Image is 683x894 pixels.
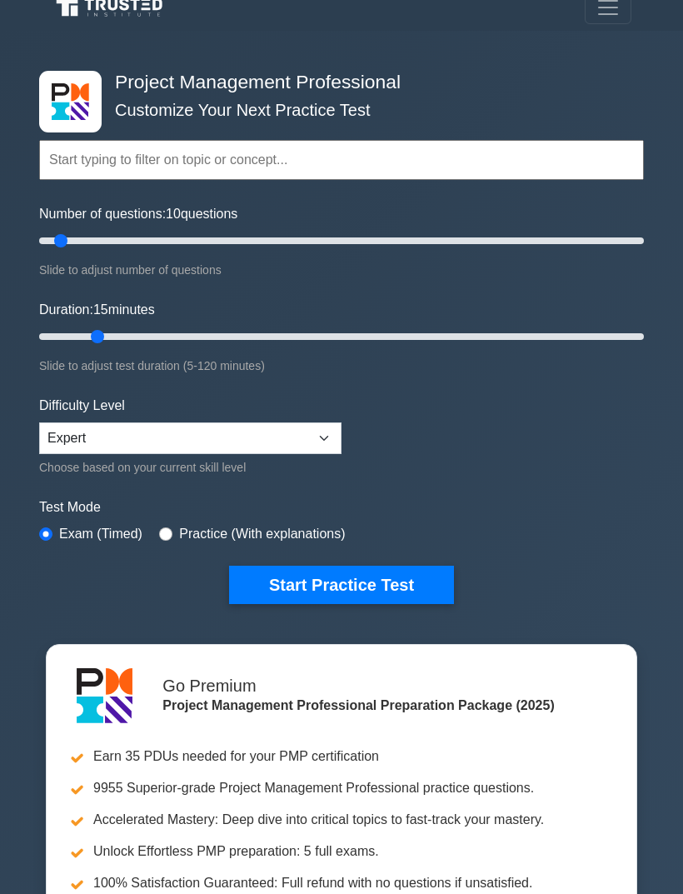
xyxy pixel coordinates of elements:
div: Slide to adjust test duration (5-120 minutes) [39,356,644,376]
div: Choose based on your current skill level [39,457,341,477]
label: Duration: minutes [39,300,155,320]
label: Exam (Timed) [59,524,142,544]
span: 15 [93,302,108,317]
label: Number of questions: questions [39,204,237,224]
label: Test Mode [39,497,644,517]
h4: Project Management Professional [108,71,562,93]
div: Slide to adjust number of questions [39,260,644,280]
label: Practice (With explanations) [179,524,345,544]
button: Start Practice Test [229,566,454,604]
span: 10 [166,207,181,221]
input: Start typing to filter on topic or concept... [39,140,644,180]
label: Difficulty Level [39,396,125,416]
